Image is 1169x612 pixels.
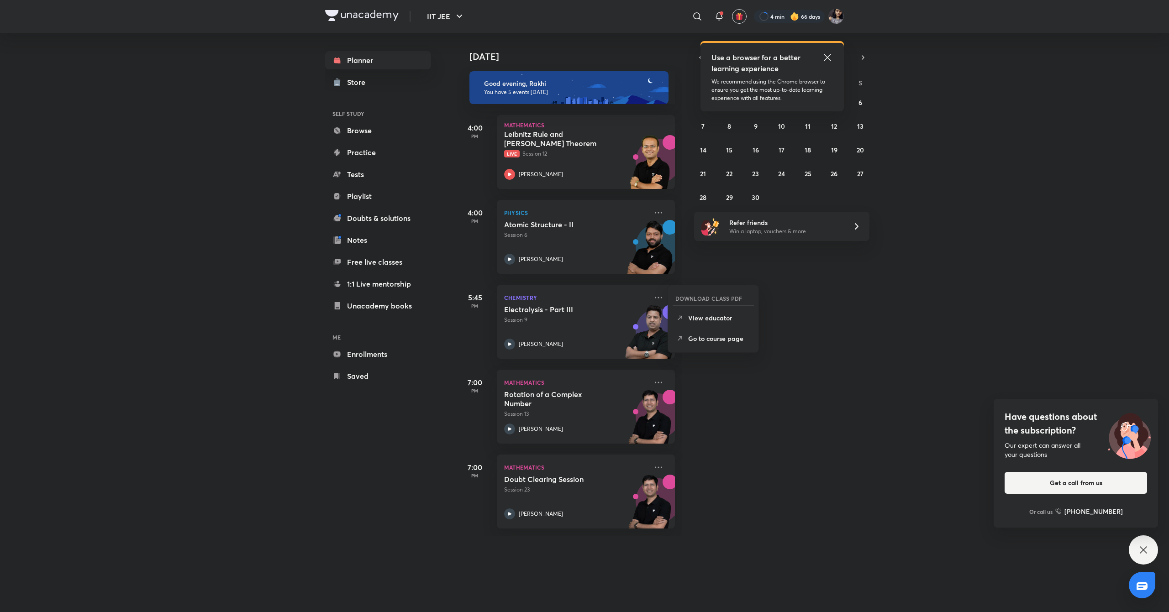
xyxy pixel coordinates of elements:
p: We recommend using the Chrome browser to ensure you get the most up-to-date learning experience w... [711,78,833,102]
a: Saved [325,367,431,385]
a: Practice [325,143,431,162]
button: September 26, 2025 [827,166,842,181]
p: Or call us [1029,507,1053,516]
button: September 28, 2025 [696,190,711,204]
button: September 18, 2025 [800,142,815,157]
p: Mathematics [504,122,668,128]
img: unacademy [625,135,675,198]
abbr: September 22, 2025 [726,169,732,178]
h5: Rotation of a Complex Number [504,390,618,408]
p: [PERSON_NAME] [519,425,563,433]
button: avatar [732,9,747,24]
h6: ME [325,330,431,345]
h5: 7:00 [457,462,493,473]
button: September 8, 2025 [722,119,737,133]
abbr: September 23, 2025 [752,169,759,178]
button: IIT JEE [421,7,470,26]
p: [PERSON_NAME] [519,255,563,263]
h5: Electrolysis - Part III [504,305,618,314]
p: PM [457,218,493,224]
div: Our expert can answer all your questions [1005,441,1147,459]
img: Rakhi Sharma [828,9,844,24]
button: September 14, 2025 [696,142,711,157]
h5: Use a browser for a better learning experience [711,52,802,74]
a: Company Logo [325,10,399,23]
a: [PHONE_NUMBER] [1055,507,1123,516]
p: Session 13 [504,410,648,418]
a: Enrollments [325,345,431,363]
a: Notes [325,231,431,249]
h6: Good evening, Rakhi [484,79,660,88]
p: PM [457,303,493,309]
span: Live [504,150,520,157]
img: evening [469,71,669,104]
button: Get a call from us [1005,472,1147,494]
img: unacademy [625,305,675,368]
p: View educator [688,313,751,323]
h5: Leibnitz Rule and Walli's Theorem [504,130,618,148]
abbr: September 21, 2025 [700,169,706,178]
a: Unacademy books [325,297,431,315]
button: September 29, 2025 [722,190,737,204]
img: Company Logo [325,10,399,21]
abbr: September 17, 2025 [779,146,785,154]
abbr: September 29, 2025 [726,193,733,202]
h4: Have questions about the subscription? [1005,410,1147,437]
button: September 25, 2025 [800,166,815,181]
abbr: September 26, 2025 [831,169,837,178]
button: September 11, 2025 [800,119,815,133]
button: September 6, 2025 [853,95,868,110]
abbr: September 18, 2025 [805,146,811,154]
button: September 15, 2025 [722,142,737,157]
abbr: September 20, 2025 [857,146,864,154]
h6: [PHONE_NUMBER] [1064,507,1123,516]
p: Session 12 [504,150,648,158]
img: unacademy [625,390,675,453]
button: September 16, 2025 [748,142,763,157]
a: Free live classes [325,253,431,271]
h4: [DATE] [469,51,684,62]
h5: 5:45 [457,292,493,303]
p: Session 6 [504,231,648,239]
button: September 21, 2025 [696,166,711,181]
abbr: September 7, 2025 [701,122,705,131]
h5: Atomic Structure - II [504,220,618,229]
button: September 30, 2025 [748,190,763,204]
abbr: September 11, 2025 [805,122,811,131]
img: streak [790,12,799,21]
h5: Doubt Clearing Session [504,475,618,484]
abbr: September 13, 2025 [857,122,864,131]
abbr: September 16, 2025 [753,146,759,154]
button: September 17, 2025 [774,142,789,157]
button: September 23, 2025 [748,166,763,181]
abbr: September 9, 2025 [754,122,758,131]
button: September 20, 2025 [853,142,868,157]
button: September 27, 2025 [853,166,868,181]
a: Playlist [325,187,431,205]
p: [PERSON_NAME] [519,340,563,348]
abbr: September 24, 2025 [778,169,785,178]
p: Physics [504,207,648,218]
p: PM [457,133,493,139]
p: PM [457,388,493,393]
a: Planner [325,51,431,69]
img: unacademy [625,475,675,538]
abbr: September 15, 2025 [726,146,732,154]
button: September 24, 2025 [774,166,789,181]
abbr: September 28, 2025 [700,193,706,202]
abbr: September 8, 2025 [727,122,731,131]
button: September 13, 2025 [853,119,868,133]
abbr: September 30, 2025 [752,193,759,202]
img: avatar [735,12,743,21]
img: unacademy [625,220,675,283]
abbr: September 19, 2025 [831,146,837,154]
img: referral [701,217,720,235]
p: Chemistry [504,292,648,303]
button: September 10, 2025 [774,119,789,133]
abbr: September 10, 2025 [778,122,785,131]
abbr: September 12, 2025 [831,122,837,131]
div: Store [347,77,371,88]
a: Doubts & solutions [325,209,431,227]
button: September 12, 2025 [827,119,842,133]
h6: SELF STUDY [325,106,431,121]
